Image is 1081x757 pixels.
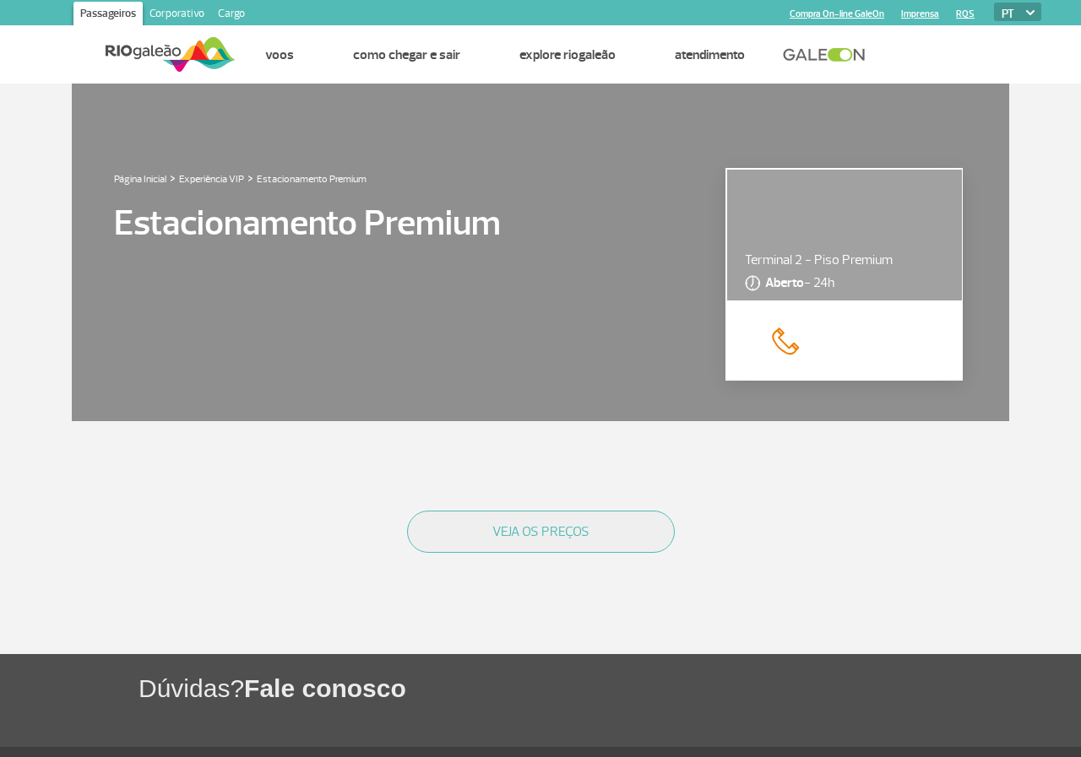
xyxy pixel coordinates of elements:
a: RQS [956,8,975,19]
a: > [247,168,253,187]
a: Como chegar e sair [353,46,460,63]
a: > [170,168,176,187]
p: Terminal 2 - Piso Premium [745,250,943,270]
span: Fale conosco [244,674,406,702]
a: Compra On-line GaleOn [790,8,884,19]
a: Cargo [211,2,252,29]
p: Estacionamento Premium [114,197,501,250]
a: Imprensa [901,8,939,19]
a: Corporativo [143,2,211,29]
a: Voos [265,46,294,63]
a: Passageiros [73,2,143,29]
a: Estacionamento Premium [257,173,367,186]
button: VEJA OS PREÇOS [407,511,675,553]
a: Experiência VIP [179,173,244,186]
strong: Aberto [765,274,804,291]
span: - 24h [765,273,834,293]
a: Explore RIOgaleão [519,46,616,63]
a: Página Inicial [114,173,166,186]
a: Atendimento [675,46,745,63]
h1: Dúvidas? [139,671,1081,706]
